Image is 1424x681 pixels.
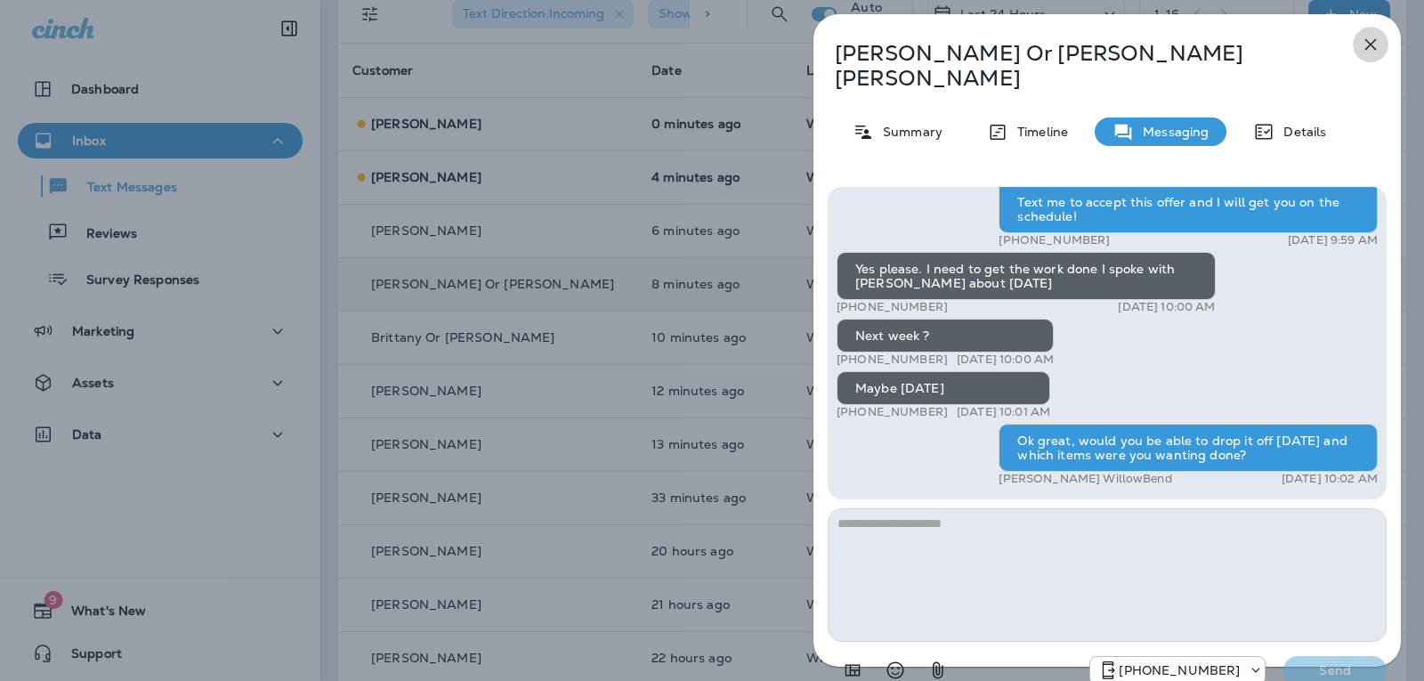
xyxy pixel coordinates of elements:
div: Ok great, would you be able to drop it off [DATE] and which items were you wanting done? [999,424,1378,472]
p: Details [1274,125,1326,139]
div: Next week ? [837,319,1054,353]
p: Messaging [1134,125,1209,139]
p: [PHONE_NUMBER] [837,353,948,367]
p: [PHONE_NUMBER] [837,300,948,314]
div: Maybe [DATE] [837,371,1050,405]
p: [DATE] 10:00 AM [957,353,1054,367]
p: [PHONE_NUMBER] [1119,663,1240,677]
p: [PERSON_NAME] Or [PERSON_NAME] [PERSON_NAME] [835,41,1321,91]
div: +1 (813) 497-4455 [1090,660,1265,681]
div: Yes please. I need to get the work done I spoke with [PERSON_NAME] about [DATE] [837,252,1216,300]
p: Timeline [1008,125,1068,139]
p: [PERSON_NAME] WillowBend [999,472,1171,486]
p: [DATE] 10:01 AM [957,405,1050,419]
p: Summary [874,125,943,139]
p: [DATE] 9:59 AM [1288,233,1378,247]
p: [PHONE_NUMBER] [837,405,948,419]
p: [DATE] 10:02 AM [1282,472,1378,486]
p: [PHONE_NUMBER] [999,233,1110,247]
p: [DATE] 10:00 AM [1118,300,1215,314]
